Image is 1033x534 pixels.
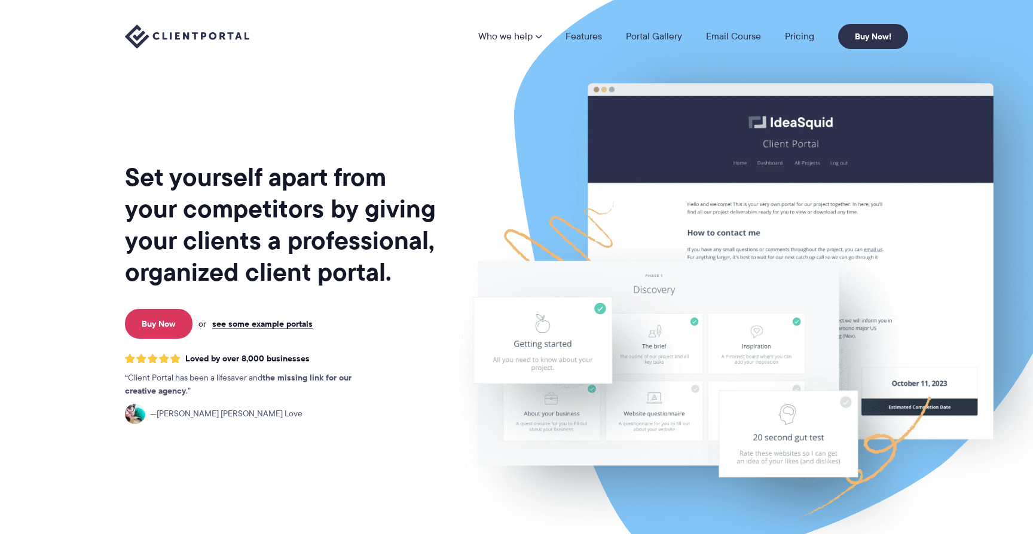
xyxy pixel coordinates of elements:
[838,24,908,49] a: Buy Now!
[212,318,313,329] a: see some example portals
[125,309,192,339] a: Buy Now
[566,32,602,41] a: Features
[198,318,206,329] span: or
[125,371,352,397] strong: the missing link for our creative agency
[478,32,542,41] a: Who we help
[185,354,310,364] span: Loved by over 8,000 businesses
[150,407,302,421] span: [PERSON_NAME] [PERSON_NAME] Love
[125,372,376,398] p: Client Portal has been a lifesaver and .
[626,32,682,41] a: Portal Gallery
[785,32,814,41] a: Pricing
[125,161,438,288] h1: Set yourself apart from your competitors by giving your clients a professional, organized client ...
[706,32,761,41] a: Email Course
